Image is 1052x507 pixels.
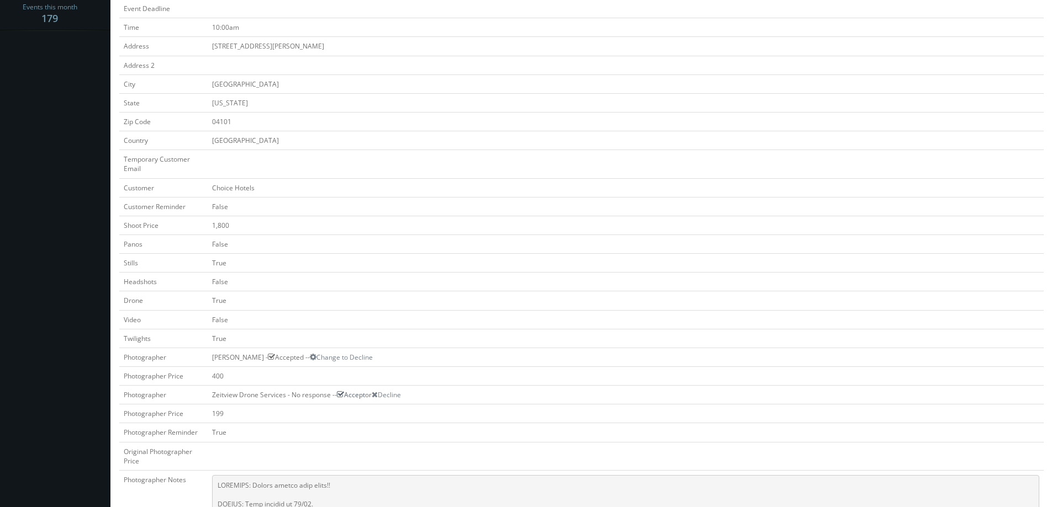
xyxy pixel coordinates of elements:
[119,74,208,93] td: City
[208,386,1044,404] td: Zeitview Drone Services - No response -- or
[208,112,1044,131] td: 04101
[208,404,1044,423] td: 199
[119,37,208,56] td: Address
[119,386,208,404] td: Photographer
[41,12,58,25] strong: 179
[208,37,1044,56] td: [STREET_ADDRESS][PERSON_NAME]
[119,197,208,216] td: Customer Reminder
[208,366,1044,385] td: 400
[119,310,208,329] td: Video
[119,178,208,197] td: Customer
[119,216,208,234] td: Shoot Price
[310,353,373,362] a: Change to Decline
[208,18,1044,37] td: 10:00am
[208,329,1044,348] td: True
[208,178,1044,197] td: Choice Hotels
[119,18,208,37] td: Time
[208,197,1044,216] td: False
[208,291,1044,310] td: True
[119,93,208,112] td: State
[208,93,1044,112] td: [US_STATE]
[119,254,208,273] td: Stills
[208,216,1044,234] td: 1,800
[119,273,208,291] td: Headshots
[119,404,208,423] td: Photographer Price
[23,2,77,13] span: Events this month
[208,74,1044,93] td: [GEOGRAPHIC_DATA]
[208,348,1044,366] td: [PERSON_NAME] - Accepted --
[208,234,1044,253] td: False
[119,150,208,178] td: Temporary Customer Email
[208,254,1044,273] td: True
[119,442,208,470] td: Original Photographer Price
[119,112,208,131] td: Zip Code
[119,291,208,310] td: Drone
[119,366,208,385] td: Photographer Price
[372,390,401,399] a: Decline
[337,390,365,399] a: Accept
[119,234,208,253] td: Panos
[119,329,208,348] td: Twilights
[119,56,208,74] td: Address 2
[208,131,1044,150] td: [GEOGRAPHIC_DATA]
[208,423,1044,442] td: True
[119,348,208,366] td: Photographer
[119,423,208,442] td: Photographer Reminder
[119,131,208,150] td: Country
[208,273,1044,291] td: False
[208,310,1044,329] td: False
